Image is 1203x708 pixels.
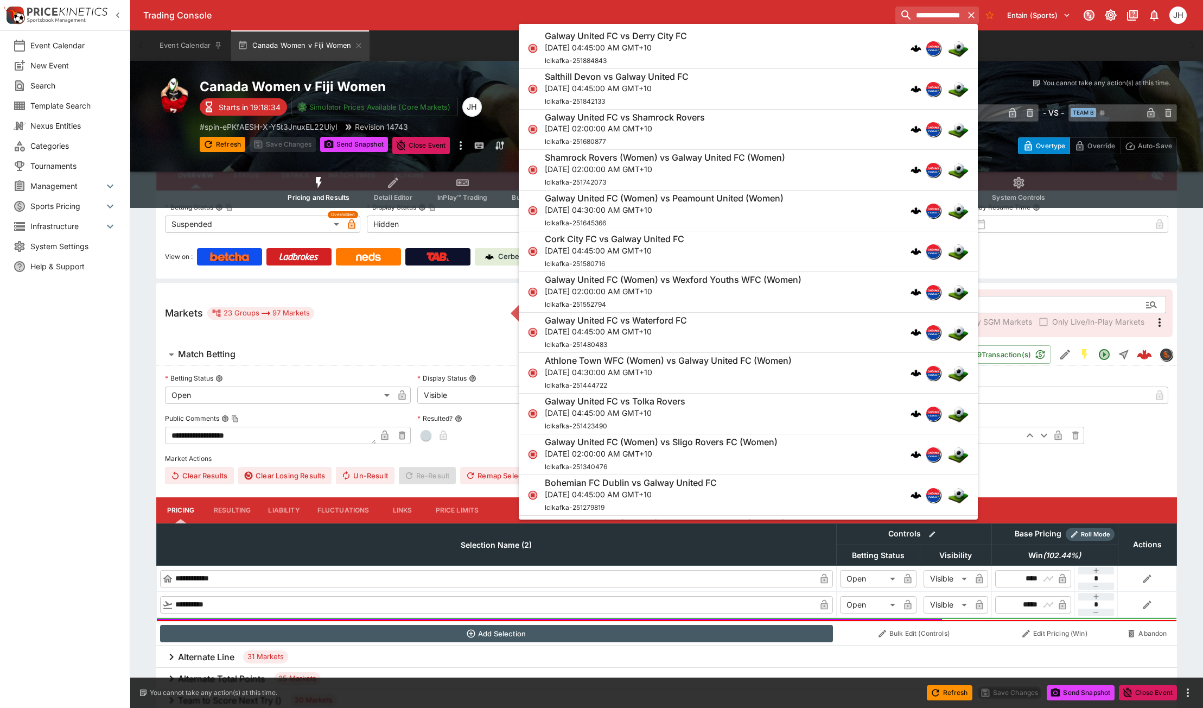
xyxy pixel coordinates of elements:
span: lclkafka-251842133 [545,97,605,105]
label: View on : [165,248,193,265]
div: Show/hide Price Roll mode configuration. [1066,528,1115,541]
span: Search [30,80,117,91]
span: Event Calendar [30,40,117,51]
button: Bulk Edit (Controls) [839,625,988,642]
span: New Event [30,60,117,71]
span: lclkafka-251444722 [545,381,607,389]
span: Only Live/In-Play Markets [1052,316,1144,327]
h6: - VS - [1043,107,1064,118]
img: logo-cerberus.svg [911,124,921,135]
button: Refresh [927,685,972,700]
button: Liability [259,497,308,523]
button: Add Selection [160,625,833,642]
svg: Closed [527,490,538,501]
span: Overridden [331,211,355,218]
a: 382925f7-1ace-4a7b-87ba-45e82131d95f [1134,344,1155,365]
button: Simulator Prices Available (Core Markets) [291,98,458,116]
svg: Closed [527,165,538,175]
span: Nexus Entities [30,120,117,131]
h6: Galway United FC vs Waterford FC [545,315,687,326]
div: lclkafka [926,285,941,300]
span: Only SGM Markets [965,316,1032,327]
svg: Closed [527,368,538,378]
span: Roll Mode [1077,530,1115,539]
div: Hidden [367,216,545,233]
img: soccer.png [947,37,969,59]
img: lclkafka.png [926,204,940,218]
h6: Cork City FC vs Galway United FC [545,233,684,245]
h2: Copy To Clipboard [200,78,689,95]
span: lclkafka-251480483 [545,340,607,349]
p: [DATE] 04:30:00 AM GMT+10 [545,204,784,216]
img: soccer.png [947,241,969,262]
div: cerberus [911,43,921,54]
span: Detail Editor [374,193,412,201]
p: [DATE] 04:45:00 AM GMT+10 [545,245,684,256]
img: logo-cerberus.svg [911,246,921,257]
span: 31 Markets [243,652,288,662]
button: Copy To Clipboard [231,415,239,422]
span: lclkafka-251884843 [545,56,607,65]
div: cerberus [911,368,921,378]
div: lclkafka [926,325,941,340]
em: ( 102.44 %) [1043,549,1081,562]
button: Auto-Save [1120,137,1177,154]
div: lclkafka [926,244,941,259]
p: Override [1087,140,1115,151]
button: Send Snapshot [320,137,388,152]
div: Jordan Hughes [462,97,482,117]
span: Help & Support [30,261,117,272]
svg: Closed [527,246,538,257]
h6: Shamrock Rovers (Women) vs Galway United FC (Women) [545,152,785,163]
span: lclkafka-251580716 [545,260,605,268]
p: [DATE] 04:45:00 AM GMT+10 [545,326,687,337]
img: soccer.png [947,78,969,100]
div: cerberus [911,205,921,216]
img: soccer.png [947,403,969,425]
div: Open [165,387,393,404]
img: Sportsbook Management [27,18,86,23]
th: Actions [1118,523,1176,565]
button: Close Event [392,137,450,154]
p: Public Comments [165,414,219,423]
img: logo-cerberus.svg [911,165,921,175]
button: Un-Result [336,467,394,484]
p: You cannot take any action(s) at this time. [1043,78,1170,88]
div: cerberus [911,165,921,175]
span: lclkafka-251423490 [545,422,607,430]
p: [DATE] 02:00:00 AM GMT+10 [545,448,778,459]
h6: Galway United FC (Women) vs Wexford Youths WFC (Women) [545,274,801,286]
div: Visible [924,596,971,614]
button: No Bookmarks [981,7,998,24]
h6: Bohemian FC Dublin vs Galway United FC [545,477,717,489]
button: Jordan Hughes [1166,3,1190,27]
div: Event type filters [279,169,1054,208]
img: soccer.png [947,444,969,465]
svg: Closed [527,449,538,460]
span: Template Search [30,100,117,111]
p: [DATE] 02:00:00 AM GMT+10 [545,286,801,297]
div: cerberus [911,327,921,338]
button: Canada Women v Fiji Women [231,30,370,61]
button: Edit Pricing (Win) [995,625,1115,642]
span: Team B [1071,108,1096,117]
p: [DATE] 04:45:00 AM GMT+10 [545,489,717,500]
button: Bulk edit [925,527,939,541]
span: Management [30,180,104,192]
button: Open [1142,295,1161,314]
button: Public CommentsCopy To Clipboard [221,415,229,422]
div: lclkafka [926,447,941,462]
span: Bulk Actions [512,193,552,201]
p: Overtype [1036,140,1065,151]
div: Suspended [165,216,343,233]
img: TabNZ [427,252,449,261]
button: Toggle light/dark mode [1101,5,1121,25]
h6: Match Betting [178,349,235,360]
span: Win(102.44%) [1016,549,1093,562]
span: System Settings [30,241,117,252]
img: lclkafka.png [926,244,940,258]
button: Connected to PK [1079,5,1099,25]
p: [DATE] 04:45:00 AM GMT+10 [545,407,685,419]
img: soccer.png [947,484,969,506]
span: 25 Markets [274,673,321,684]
